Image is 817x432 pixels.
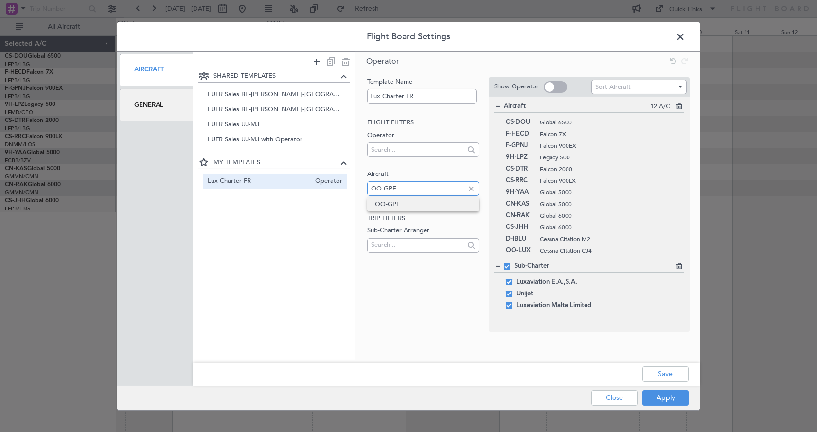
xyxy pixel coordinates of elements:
button: Save [642,366,689,382]
h2: Trip filters [367,213,479,223]
span: CN-KAS [506,198,535,209]
span: LUFR Sales BE-[PERSON_NAME]-[GEOGRAPHIC_DATA] [208,89,343,100]
span: Global 5000 [540,188,675,196]
span: 12 A/C [650,102,670,112]
span: CN-RAK [506,209,535,221]
span: LUFR Sales UJ-MJ [208,120,343,130]
button: Apply [642,390,689,406]
span: Falcon 900EX [540,141,675,150]
label: Template Name [367,77,479,86]
span: Falcon 2000 [540,164,675,173]
label: Operator [367,130,479,140]
span: Cessna Citation CJ4 [540,246,675,255]
h2: Flight filters [367,118,479,128]
span: LUFR Sales BE-[PERSON_NAME]-[GEOGRAPHIC_DATA] with Operator [208,104,343,115]
span: MY TEMPLATES [213,158,338,168]
span: Unijet [516,288,546,299]
input: Search... [371,142,464,157]
span: Aircraft [504,102,650,111]
span: Global 6500 [540,118,675,126]
span: Legacy 500 [540,153,675,161]
span: Sort Aircraft [595,83,631,91]
span: LUFR Sales UJ-MJ with Operator [208,135,343,145]
label: Sub-Charter Arranger [367,226,479,236]
span: Falcon 7X [540,129,675,138]
label: Show Operator [494,82,539,92]
input: Search... [371,238,464,252]
span: Lux Charter FR [208,176,311,187]
header: Flight Board Settings [117,22,700,51]
span: SHARED TEMPLATES [213,71,338,81]
span: 9H-LPZ [506,151,535,163]
span: Global 5000 [540,199,675,208]
span: CS-DOU [506,116,535,128]
button: Close [591,390,638,406]
span: F-HECD [506,128,535,139]
span: Global 6000 [540,211,675,220]
span: Operator [310,176,342,187]
span: Global 6000 [540,223,675,231]
span: F-GPNJ [506,139,535,151]
span: Falcon 900LX [540,176,675,185]
span: D-IBLU [506,233,535,244]
span: OO-GPE [375,197,471,211]
span: Luxaviation Malta Limited [516,299,591,311]
div: Aircraft [120,53,193,86]
span: Operator [366,55,399,66]
label: Aircraft [367,169,479,179]
span: OO-LUX [506,244,535,256]
span: Luxaviation E.A.,S.A. [516,276,577,288]
span: Sub-Charter [515,261,670,271]
span: CS-JHH [506,221,535,233]
span: CS-RRC [506,174,535,186]
span: Cessna Citation M2 [540,234,675,243]
input: Search... [371,181,464,196]
div: General [120,89,193,121]
span: CS-DTR [506,163,535,174]
span: 9H-YAA [506,186,535,198]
